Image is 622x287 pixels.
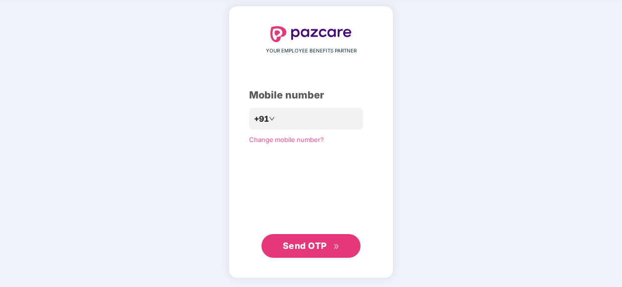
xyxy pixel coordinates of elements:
span: Send OTP [283,240,327,251]
a: Change mobile number? [249,136,324,143]
span: down [269,116,275,122]
img: logo [270,26,352,42]
span: double-right [333,243,340,250]
button: Send OTPdouble-right [261,234,361,258]
span: +91 [254,113,269,125]
span: YOUR EMPLOYEE BENEFITS PARTNER [266,47,357,55]
div: Mobile number [249,88,373,103]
